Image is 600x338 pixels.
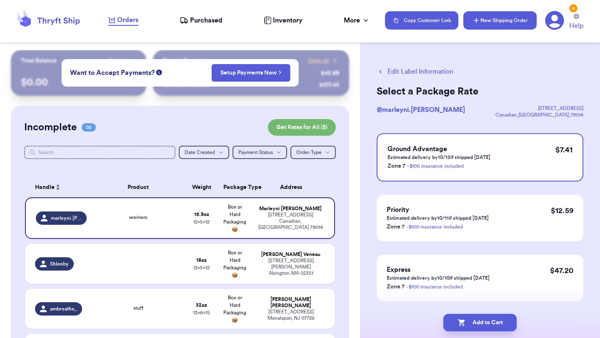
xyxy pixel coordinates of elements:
[569,21,583,31] span: Help
[319,81,339,89] div: $ 123.45
[257,309,325,321] div: [STREET_ADDRESS] Manalapan , NJ 07726
[196,258,207,263] strong: 18 oz
[133,306,143,311] span: stuff
[257,251,325,258] div: [PERSON_NAME] Veneau
[387,215,489,221] p: Estimated delivery by 10/11 if shipped [DATE]
[190,15,222,25] span: Purchased
[406,284,463,289] a: - $100 insurance included
[238,150,273,155] span: Payment Status
[232,146,287,159] button: Payment Status
[82,123,96,132] span: 05
[443,314,517,331] button: Add to Cart
[21,76,136,89] p: $ 0.00
[377,107,465,113] span: @ marleyni.[PERSON_NAME]
[387,163,405,169] span: Zone 7
[296,150,322,155] span: Order Type
[387,206,409,213] span: Priority
[223,250,246,278] span: Box or Hard Packaging 📦
[387,154,490,161] p: Estimated delivery by 10/13 if shipped [DATE]
[70,68,155,78] span: Want to Accept Payments?
[257,258,325,276] div: [STREET_ADDRESS][PERSON_NAME] Abington , MA 02351
[550,265,573,276] p: $ 47.20
[185,150,215,155] span: Date Created
[551,205,573,216] p: $ 12.59
[24,146,175,159] input: Search
[387,266,410,273] span: Express
[569,4,577,12] div: 5
[545,11,564,30] a: 5
[555,144,572,156] p: $ 7.41
[387,284,405,290] span: Zone 7
[377,67,453,77] button: Edit Label Information
[387,146,447,152] span: Ground Advantage
[321,69,339,77] div: $ 45.99
[108,57,126,65] span: Payout
[257,296,325,309] div: [PERSON_NAME] [PERSON_NAME]
[180,15,222,25] a: Purchased
[257,206,324,212] div: Marleyni [PERSON_NAME]
[385,11,458,30] button: Copy Customer Link
[194,212,209,217] strong: 15.9 oz
[387,275,490,281] p: Estimated delivery by 10/10 if shipped [DATE]
[24,121,77,134] h2: Incomplete
[387,224,405,230] span: Zone 7
[129,215,147,220] span: weiners
[50,261,69,267] span: Shleeby
[308,57,329,65] span: View all
[193,265,210,270] span: 12 x 5 x 12
[223,204,246,232] span: Box or Hard Packaging 📦
[117,15,138,25] span: Orders
[308,57,339,65] a: View all
[179,146,229,159] button: Date Created
[273,15,302,25] span: Inventory
[193,219,210,224] span: 12 x 5 x 12
[223,295,246,323] span: Box or Hard Packaging 📦
[569,14,583,31] a: Help
[290,146,336,159] button: Order Type
[268,119,336,136] button: Get Rates for All (5)
[220,69,282,77] a: Setup Payments Now
[495,105,583,112] div: [STREET_ADDRESS]
[218,177,252,197] th: Package Type
[377,85,583,98] h2: Select a Package Rate
[55,182,61,192] button: Sort ascending
[252,177,335,197] th: Address
[406,224,463,229] a: - $100 insurance included
[463,11,537,30] button: New Shipping Order
[212,64,290,82] button: Setup Payments Now
[264,15,302,25] a: Inventory
[196,303,207,308] strong: 32 oz
[257,212,324,231] div: [STREET_ADDRESS] Canadian , [GEOGRAPHIC_DATA] 79014
[50,306,77,312] span: ambreathe_
[407,164,464,169] a: - $100 insurance included
[163,57,209,65] p: Recent Payments
[193,310,210,315] span: 13 x 6 x 15
[21,57,57,65] p: Total Balance
[185,177,218,197] th: Weight
[35,183,55,192] span: Handle
[92,177,185,197] th: Product
[344,15,370,25] div: More
[495,112,583,118] div: Canadian , [GEOGRAPHIC_DATA] , 79014
[108,15,138,26] a: Orders
[51,215,82,221] span: marleyni.[PERSON_NAME]
[108,57,136,65] a: Payout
